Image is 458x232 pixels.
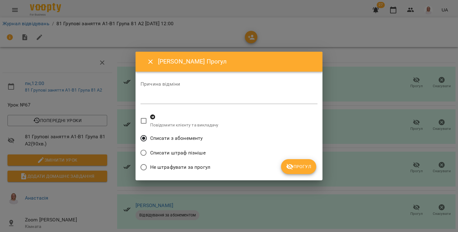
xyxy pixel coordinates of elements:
[150,135,203,142] span: Списати з абонементу
[281,159,316,174] button: Прогул
[286,163,311,170] span: Прогул
[141,82,317,87] label: Причина відміни
[150,163,210,171] span: Не штрафувати за прогул
[150,149,206,157] span: Списати штраф пізніше
[158,57,315,66] h6: [PERSON_NAME] Прогул
[143,54,158,69] button: Close
[150,122,219,128] p: Повідомити клієнту та викладачу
